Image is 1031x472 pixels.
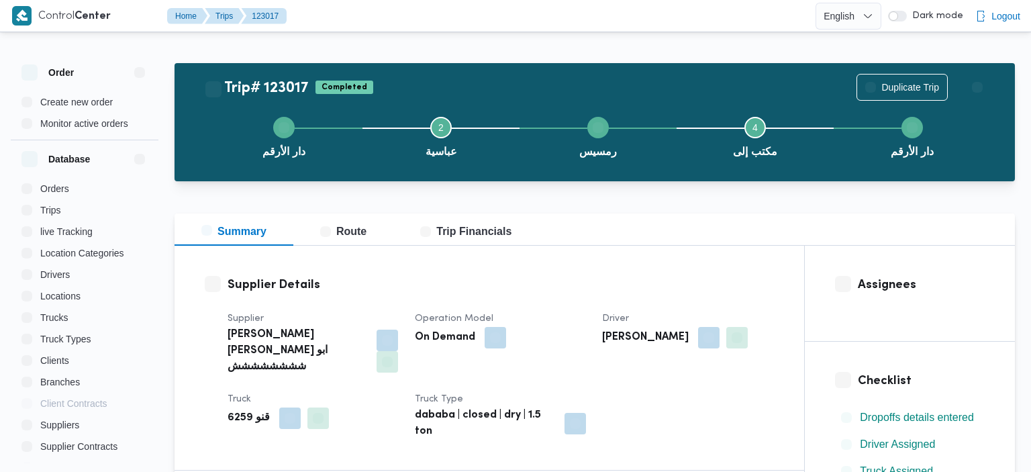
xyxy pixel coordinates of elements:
span: Summary [201,226,266,237]
b: Center [75,11,111,21]
button: Logout [970,3,1026,30]
span: Create new order [40,94,113,110]
button: دار الأرقم [205,101,362,171]
button: Truck Types [16,328,153,350]
span: Supplier [228,314,264,323]
span: Operation Model [415,314,493,323]
button: Client Contracts [16,393,153,414]
button: دار الأرقم [834,101,991,171]
button: Trips [16,199,153,221]
span: 2 [438,122,444,133]
b: dababa | closed | dry | 1.5 ton [415,408,555,440]
button: Home [167,8,207,24]
span: Trip Financials [420,226,511,237]
button: Orders [16,178,153,199]
span: Driver Assigned [860,438,935,450]
button: رمسيس [520,101,677,171]
span: Branches [40,374,80,390]
svg: Step 3 is complete [593,122,603,133]
button: Suppliers [16,414,153,436]
button: Branches [16,371,153,393]
span: Driver Assigned [860,436,935,453]
b: قنو 6259 [228,410,270,426]
span: Dark mode [907,11,963,21]
span: Truck Type [415,395,463,404]
h3: Checklist [858,372,985,390]
button: Supplier Contracts [16,436,153,457]
button: Monitor active orders [16,113,153,134]
button: Duplicate Trip [856,74,948,101]
b: Completed [322,83,367,91]
button: Database [21,151,148,167]
span: Completed [315,81,373,94]
button: Driver Assigned [836,434,985,455]
span: Logout [991,8,1020,24]
svg: Step 1 is complete [279,122,289,133]
b: On Demand [415,330,475,346]
button: Drivers [16,264,153,285]
button: مكتب إلى [677,101,834,171]
div: Order [11,91,158,140]
div: Database [11,178,158,469]
span: Locations [40,288,81,304]
button: Dropoffs details entered [836,407,985,428]
span: Orders [40,181,69,197]
span: عباسية [426,144,457,160]
svg: Step 5 is complete [907,122,918,133]
span: Truck Types [40,331,91,347]
b: [PERSON_NAME] [PERSON_NAME] ابو شششششششش [228,327,367,375]
span: رمسيس [579,144,617,160]
img: X8yXhbKr1z7QwAAAABJRU5ErkJggg== [12,6,32,26]
button: Actions [964,74,991,101]
span: Supplier Contracts [40,438,117,455]
h2: Trip# 123017 [205,80,309,97]
span: Location Categories [40,245,124,261]
span: Monitor active orders [40,115,128,132]
span: دار الأرقم [891,144,933,160]
span: Driver [602,314,629,323]
span: live Tracking [40,224,93,240]
button: Locations [16,285,153,307]
span: مكتب إلى [733,144,777,160]
h3: Database [48,151,90,167]
span: Trucks [40,310,68,326]
b: [PERSON_NAME] [602,330,689,346]
span: Route [320,226,366,237]
span: Dropoffs details entered [860,410,974,426]
button: Clients [16,350,153,371]
span: Duplicate Trip [881,79,939,95]
span: 4 [752,122,758,133]
button: Create new order [16,91,153,113]
span: Drivers [40,267,70,283]
button: Trucks [16,307,153,328]
h3: Order [48,64,74,81]
span: دار الأرقم [262,144,305,160]
button: Location Categories [16,242,153,264]
span: Dropoffs details entered [860,412,974,423]
span: Client Contracts [40,395,107,412]
button: عباسية [362,101,520,171]
span: Suppliers [40,417,79,433]
span: Trips [40,202,61,218]
button: Order [21,64,148,81]
button: Trips [205,8,244,24]
button: live Tracking [16,221,153,242]
h3: Supplier Details [228,276,774,294]
button: 123017 [241,8,287,24]
span: Truck [228,395,251,404]
h3: Assignees [858,276,985,294]
span: Clients [40,352,69,369]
